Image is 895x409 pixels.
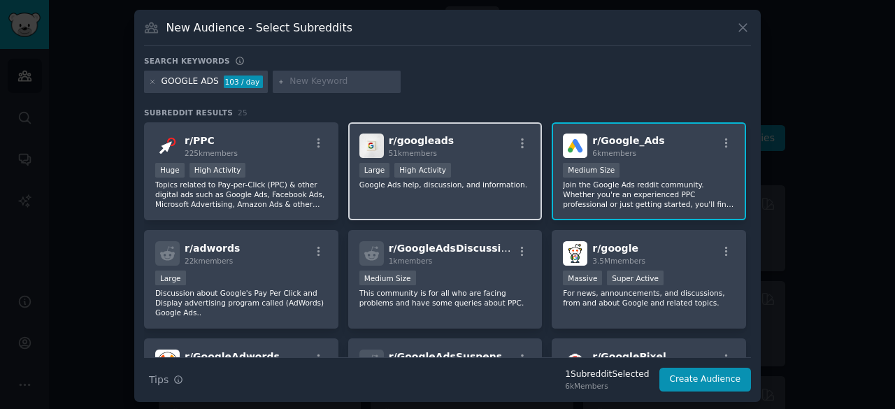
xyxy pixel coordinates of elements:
div: Super Active [607,271,664,285]
p: Join the Google Ads reddit community. Whether you're an experienced PPC professional or just gett... [563,180,735,209]
p: This community is for all who are facing problems and have some queries about PPC. [359,288,531,308]
span: 6k members [592,149,636,157]
span: r/ PPC [185,135,215,146]
img: GoogleAdwords [155,350,180,374]
div: Huge [155,163,185,178]
div: GOOGLE ADS [162,76,219,88]
span: r/ GoogleAdwords [185,351,280,362]
span: r/ googleads [389,135,454,146]
span: r/ Google_Ads [592,135,664,146]
img: google [563,241,587,266]
span: 3.5M members [592,257,645,265]
span: r/ google [592,243,638,254]
p: For news, announcements, and discussions, from and about Google and related topics. [563,288,735,308]
img: PPC [155,134,180,158]
span: 51k members [389,149,437,157]
div: High Activity [394,163,451,178]
span: Tips [149,373,169,387]
img: googleads [359,134,384,158]
div: 6k Members [565,381,649,391]
div: Medium Size [563,163,620,178]
div: Medium Size [359,271,416,285]
div: High Activity [189,163,246,178]
img: Google_Ads [563,134,587,158]
div: Large [359,163,390,178]
span: r/ GooglePixel [592,351,666,362]
button: Create Audience [659,368,752,392]
span: 225k members [185,149,238,157]
p: Discussion about Google's Pay Per Click and Display advertising program called (AdWords) Google A... [155,288,327,317]
p: Topics related to Pay-per-Click (PPC) & other digital ads such as Google Ads, Facebook Ads, Micro... [155,180,327,209]
div: Large [155,271,186,285]
img: GooglePixel [563,350,587,374]
div: Massive [563,271,602,285]
span: 25 [238,108,248,117]
input: New Keyword [289,76,396,88]
div: 103 / day [224,76,263,88]
span: Subreddit Results [144,108,233,117]
h3: Search keywords [144,56,230,66]
p: Google Ads help, discussion, and information. [359,180,531,189]
span: r/ GoogleAdsDiscussion [389,243,515,254]
span: r/ adwords [185,243,240,254]
div: 1 Subreddit Selected [565,368,649,381]
h3: New Audience - Select Subreddits [166,20,352,35]
span: 22k members [185,257,233,265]
span: r/ GoogleAdsSuspensions [389,351,525,362]
button: Tips [144,368,188,392]
span: 1k members [389,257,433,265]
